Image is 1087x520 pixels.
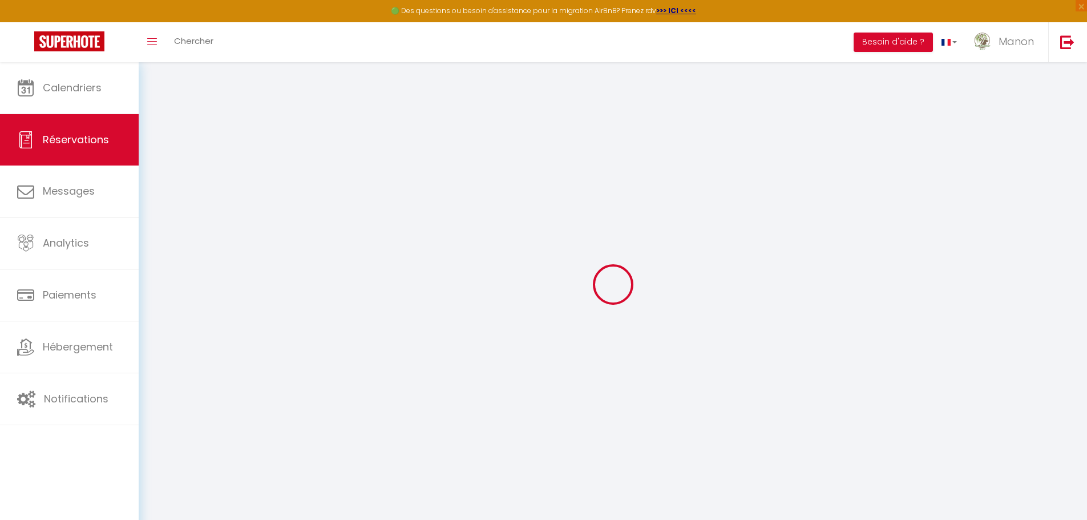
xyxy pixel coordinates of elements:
[854,33,933,52] button: Besoin d'aide ?
[965,22,1048,62] a: ... Manon
[43,340,113,354] span: Hébergement
[43,184,95,198] span: Messages
[1060,35,1074,49] img: logout
[43,132,109,147] span: Réservations
[999,34,1034,49] span: Manon
[43,236,89,250] span: Analytics
[174,35,213,47] span: Chercher
[974,33,991,51] img: ...
[165,22,222,62] a: Chercher
[44,392,108,406] span: Notifications
[34,31,104,51] img: Super Booking
[43,288,96,302] span: Paiements
[43,80,102,95] span: Calendriers
[656,6,696,15] a: >>> ICI <<<<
